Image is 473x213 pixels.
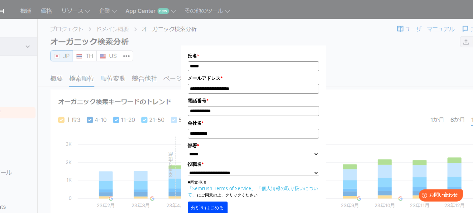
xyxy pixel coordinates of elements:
p: ■同意事項 にご同意の上、クリックください [188,179,319,198]
a: 「Semrush Terms of Service」 [188,185,256,191]
iframe: Help widget launcher [413,187,466,206]
label: 電話番号 [188,97,319,104]
label: メールアドレス [188,74,319,82]
label: 部署 [188,142,319,149]
label: 氏名 [188,52,319,60]
a: 「個人情報の取り扱いについて」 [188,185,318,198]
label: 役職名 [188,160,319,168]
label: 会社名 [188,119,319,127]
